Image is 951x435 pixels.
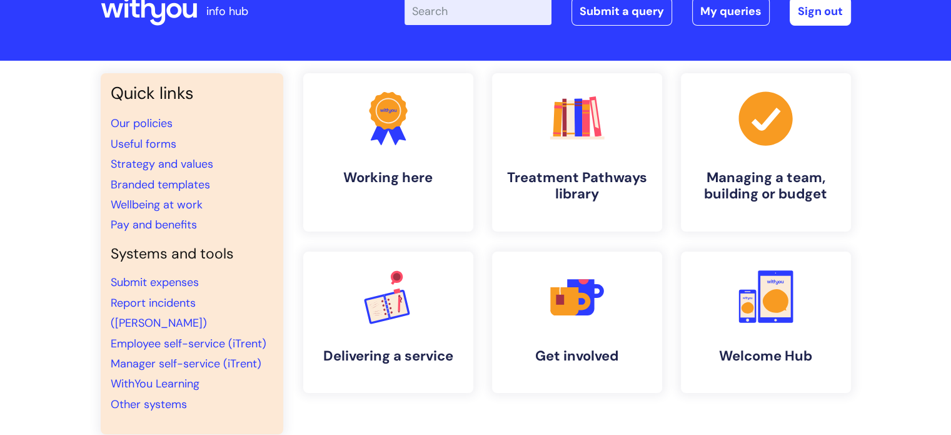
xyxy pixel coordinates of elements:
h4: Systems and tools [111,245,273,263]
h4: Get involved [502,348,652,364]
h3: Quick links [111,83,273,103]
a: Other systems [111,397,187,412]
a: Treatment Pathways library [492,73,662,232]
a: Useful forms [111,136,176,151]
a: Employee self-service (iTrent) [111,336,266,351]
a: Our policies [111,116,173,131]
a: Get involved [492,252,662,393]
a: Wellbeing at work [111,197,203,212]
a: Manager self-service (iTrent) [111,356,261,371]
a: Working here [303,73,473,232]
a: Managing a team, building or budget [681,73,851,232]
a: Submit expenses [111,275,199,290]
h4: Treatment Pathways library [502,170,652,203]
h4: Delivering a service [313,348,463,364]
a: Report incidents ([PERSON_NAME]) [111,295,207,330]
h4: Working here [313,170,463,186]
a: Strategy and values [111,156,213,171]
h4: Managing a team, building or budget [691,170,841,203]
a: Delivering a service [303,252,473,393]
p: info hub [206,1,248,21]
h4: Welcome Hub [691,348,841,364]
a: Welcome Hub [681,252,851,393]
a: Pay and benefits [111,217,197,232]
a: Branded templates [111,177,210,192]
a: WithYou Learning [111,376,199,391]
